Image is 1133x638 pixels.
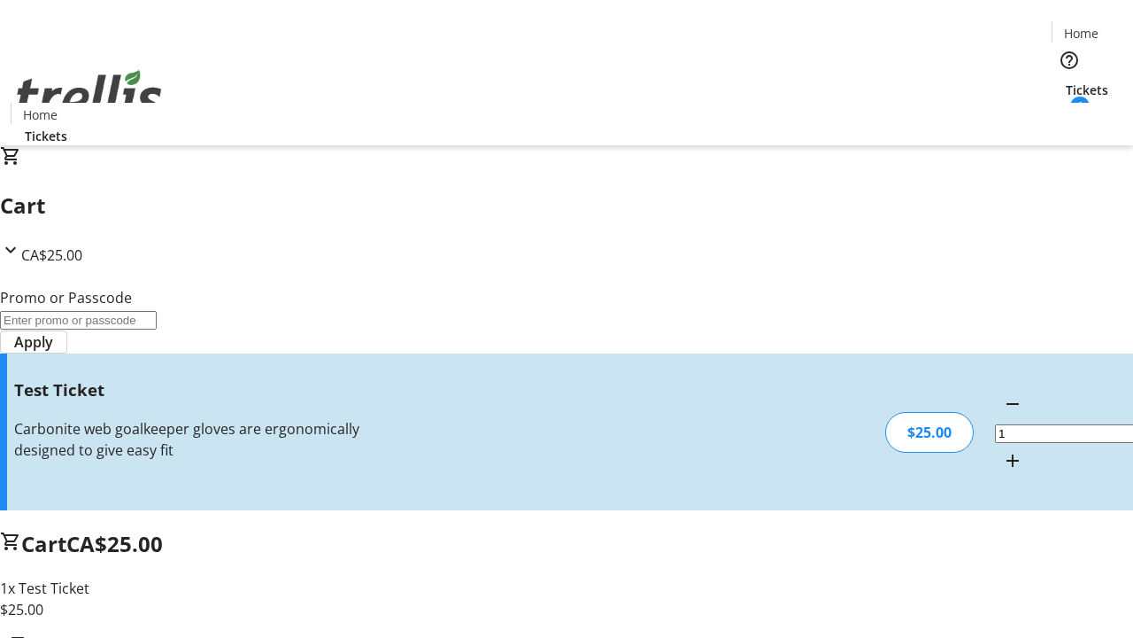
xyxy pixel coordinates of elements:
[1064,24,1098,43] span: Home
[25,127,67,145] span: Tickets
[12,105,68,124] a: Home
[1052,99,1087,135] button: Cart
[1052,81,1122,99] a: Tickets
[66,529,163,558] span: CA$25.00
[14,418,401,461] div: Carbonite web goalkeeper gloves are ergonomically designed to give easy fit
[11,127,81,145] a: Tickets
[21,245,82,265] span: CA$25.00
[1066,81,1108,99] span: Tickets
[11,51,168,139] img: Orient E2E Organization hDLm3eDEO8's Logo
[885,412,974,453] div: $25.00
[14,331,53,353] span: Apply
[1052,43,1087,78] button: Help
[14,377,401,402] h3: Test Ticket
[1052,24,1109,43] a: Home
[995,443,1030,478] button: Increment by one
[995,386,1030,422] button: Decrement by one
[23,105,58,124] span: Home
